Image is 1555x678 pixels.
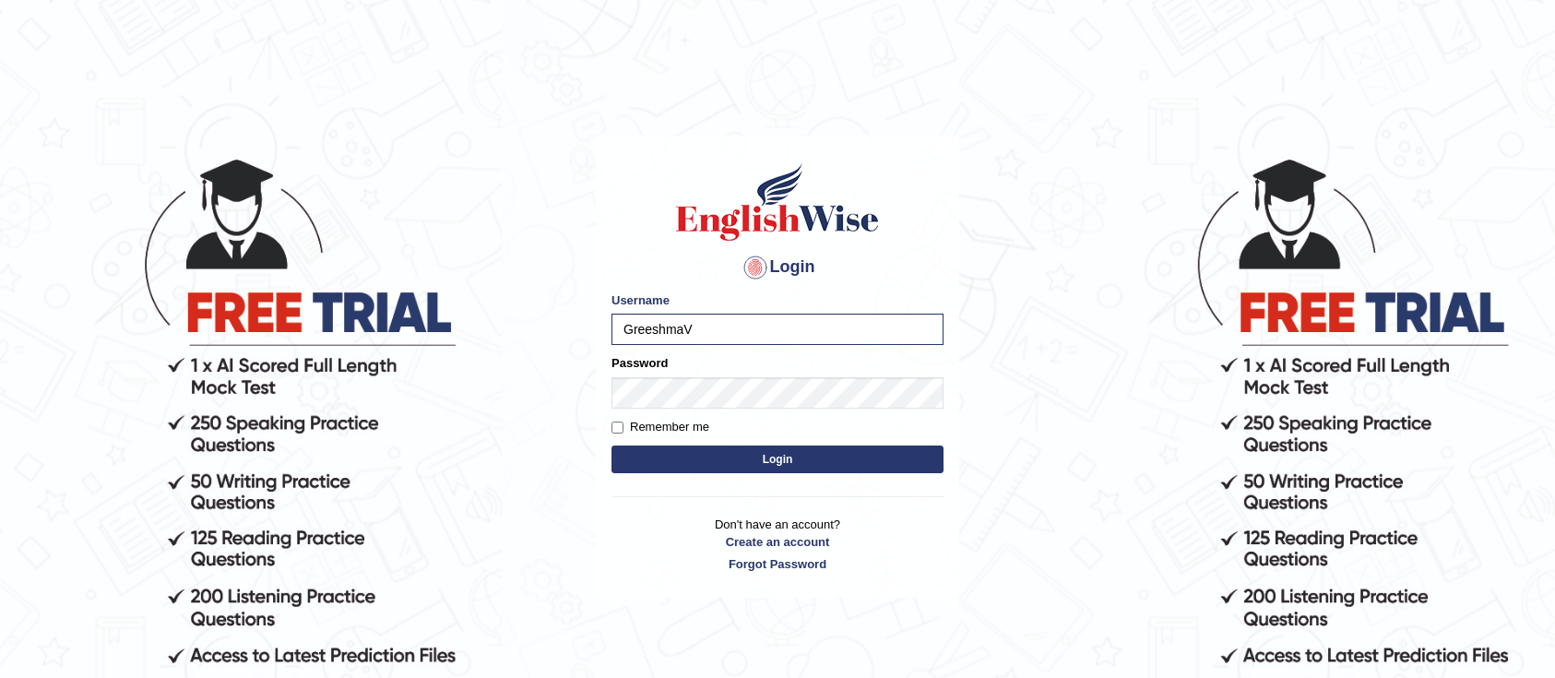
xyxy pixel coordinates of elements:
input: Remember me [611,422,623,434]
label: Password [611,354,668,372]
label: Remember me [611,418,709,436]
img: Logo of English Wise sign in for intelligent practice with AI [672,161,883,244]
a: Forgot Password [611,555,944,573]
h4: Login [611,253,944,282]
p: Don't have an account? [611,516,944,573]
a: Create an account [611,533,944,551]
label: Username [611,291,670,309]
button: Login [611,446,944,473]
